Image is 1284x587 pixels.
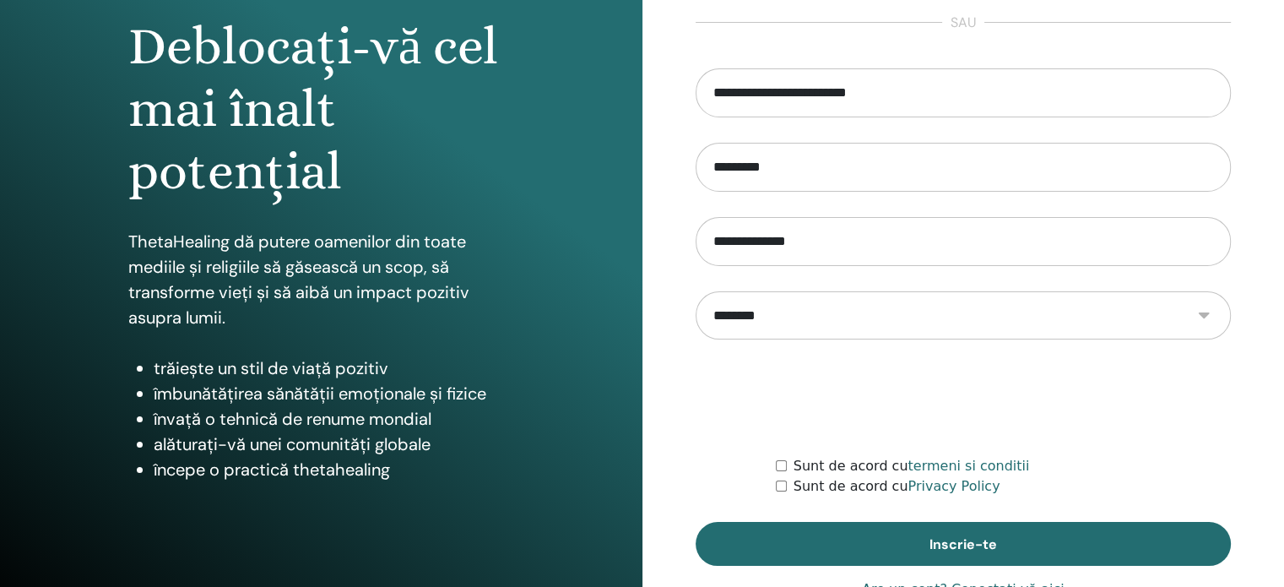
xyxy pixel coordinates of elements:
li: trăiește un stil de viață pozitiv [154,356,514,381]
p: ThetaHealing dă putere oamenilor din toate mediile și religiile să găsească un scop, să transform... [128,229,514,330]
li: învață o tehnică de renume mondial [154,406,514,432]
button: Inscrie-te [696,522,1232,566]
label: Sunt de acord cu [794,476,1000,497]
span: Inscrie-te [929,535,997,553]
span: sau [942,13,984,33]
li: îmbunătățirea sănătății emoționale și fizice [154,381,514,406]
iframe: To enrich screen reader interactions, please activate Accessibility in Grammarly extension settings [835,365,1092,431]
label: Sunt de acord cu [794,456,1030,476]
a: Privacy Policy [907,478,1000,494]
li: începe o practică thetahealing [154,457,514,482]
h1: Deblocați-vă cel mai înalt potențial [128,15,514,204]
a: termeni si conditii [907,458,1029,474]
li: alăturați-vă unei comunități globale [154,432,514,457]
